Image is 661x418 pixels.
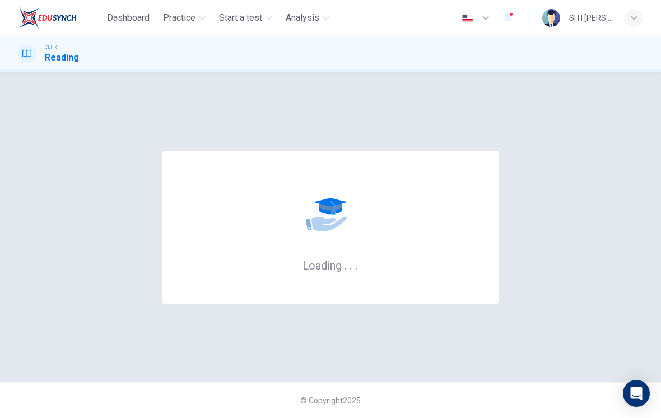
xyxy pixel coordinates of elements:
button: Start a test [215,8,277,28]
img: Profile picture [542,9,560,27]
span: © Copyright 2025 [300,396,361,405]
img: EduSynch logo [18,7,77,29]
button: Dashboard [103,8,154,28]
h6: Loading [302,258,359,272]
h6: . [349,255,353,273]
span: Start a test [219,11,262,25]
span: Analysis [286,11,319,25]
h1: Reading [45,51,79,64]
div: Open Intercom Messenger [623,380,650,407]
button: Analysis [281,8,334,28]
span: CEFR [45,43,57,51]
span: Dashboard [107,11,150,25]
a: EduSynch logo [18,7,103,29]
h6: . [343,255,347,273]
button: Practice [159,8,210,28]
img: en [460,14,474,22]
span: Practice [163,11,195,25]
div: SITI [PERSON_NAME] [PERSON_NAME] [569,11,612,25]
h6: . [355,255,359,273]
